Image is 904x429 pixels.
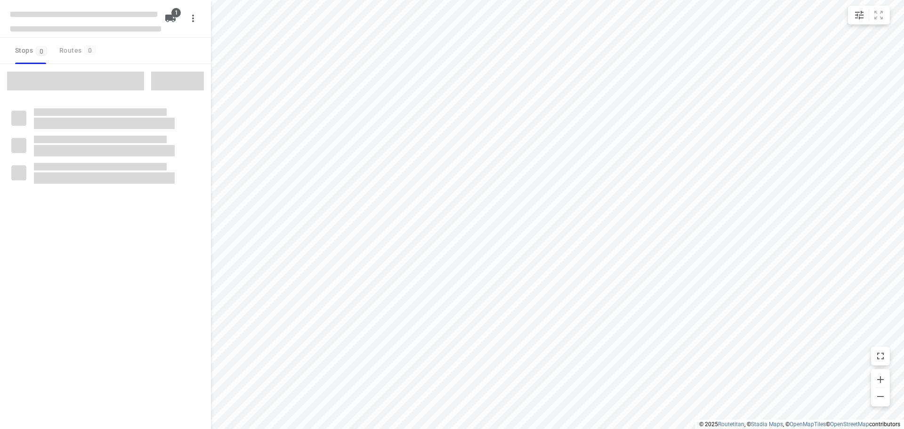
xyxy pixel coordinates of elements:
[699,421,900,428] li: © 2025 , © , © © contributors
[848,6,890,24] div: small contained button group
[850,6,869,24] button: Map settings
[830,421,869,428] a: OpenStreetMap
[751,421,783,428] a: Stadia Maps
[790,421,826,428] a: OpenMapTiles
[718,421,744,428] a: Routetitan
